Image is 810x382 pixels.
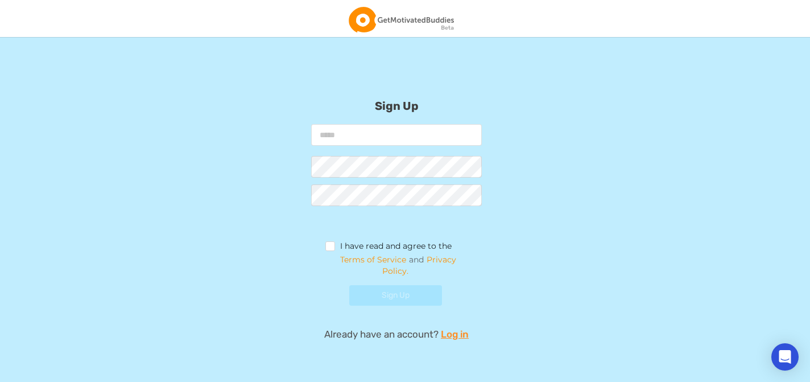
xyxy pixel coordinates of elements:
div: Open Intercom Messenger [771,343,799,371]
h2: Sign Up [169,71,624,113]
a: Terms of Service [340,254,406,265]
p: Already have an account? [169,327,624,341]
span: and [325,254,468,277]
a: Log in [441,327,469,341]
label: I have read and agree to the [325,241,452,254]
